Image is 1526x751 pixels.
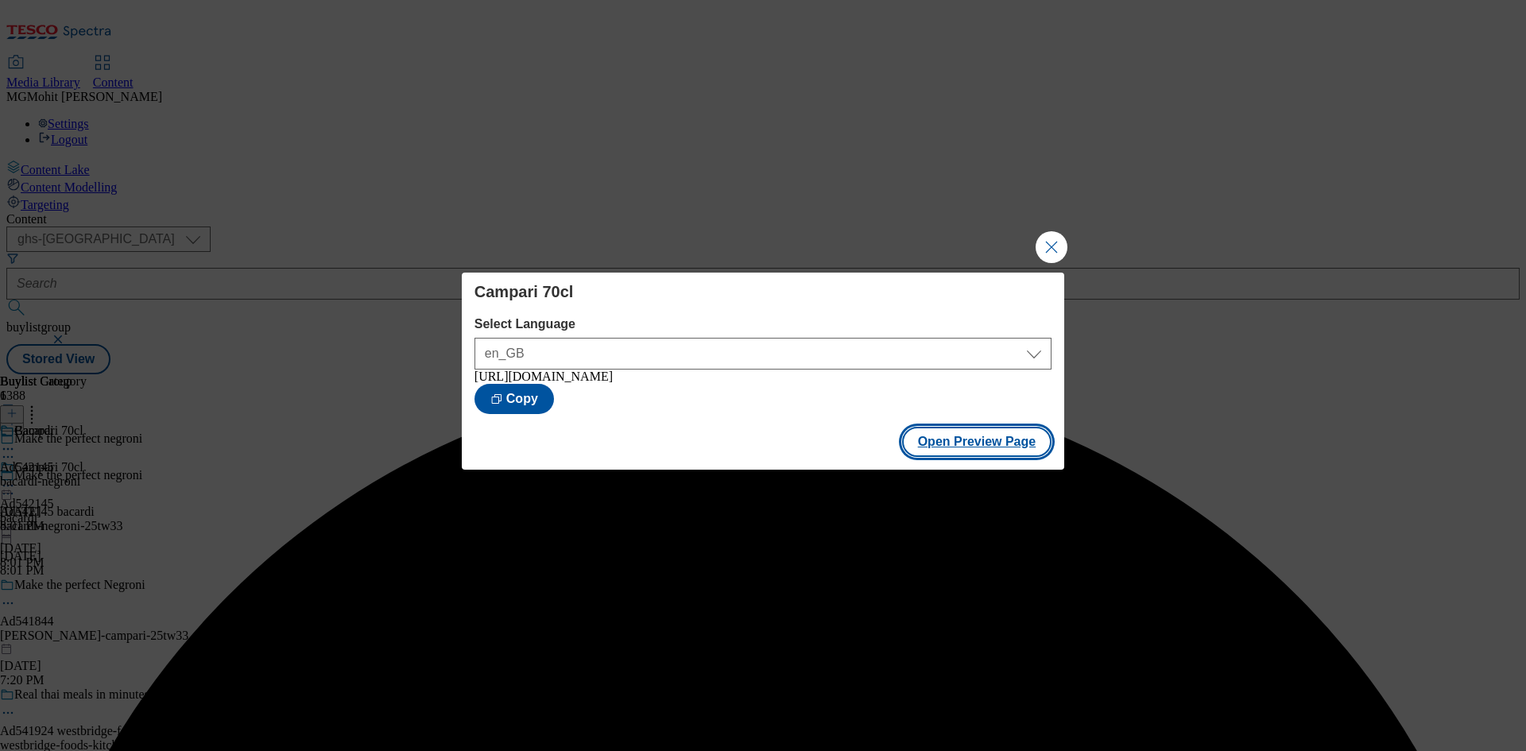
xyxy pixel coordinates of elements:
[1036,231,1067,263] button: Close Modal
[462,273,1064,470] div: Modal
[474,317,1052,331] label: Select Language
[474,384,554,414] button: Copy
[474,370,1052,384] div: [URL][DOMAIN_NAME]
[902,427,1052,457] button: Open Preview Page
[474,282,1052,301] h4: Campari 70cl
